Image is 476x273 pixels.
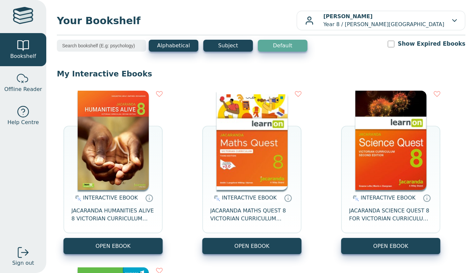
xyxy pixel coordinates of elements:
[57,40,146,52] input: Search bookshelf (E.g: psychology)
[222,195,277,201] span: INTERACTIVE EBOOK
[7,118,39,126] span: Help Centre
[217,91,288,190] img: c004558a-e884-43ec-b87a-da9408141e80.jpg
[10,52,36,60] span: Bookshelf
[83,195,138,201] span: INTERACTIVE EBOOK
[355,91,426,190] img: fffb2005-5288-ea11-a992-0272d098c78b.png
[203,40,253,52] button: Subject
[212,194,220,202] img: interactive.svg
[145,194,153,202] a: Interactive eBooks are accessed online via the publisher’s portal. They contain interactive resou...
[284,194,292,202] a: Interactive eBooks are accessed online via the publisher’s portal. They contain interactive resou...
[4,85,42,93] span: Offline Reader
[258,40,307,52] button: Default
[57,69,465,79] p: My Interactive Ebooks
[423,194,431,202] a: Interactive eBooks are accessed online via the publisher’s portal. They contain interactive resou...
[78,91,149,190] img: bee2d5d4-7b91-e911-a97e-0272d098c78b.jpg
[73,194,81,202] img: interactive.svg
[341,238,440,254] button: OPEN EBOOK
[351,194,359,202] img: interactive.svg
[323,13,373,20] b: [PERSON_NAME]
[57,13,297,28] span: Your Bookshelf
[349,207,432,223] span: JACARANDA SCIENCE QUEST 8 FOR VICTORIAN CURRICULUM LEARNON 2E EBOOK
[297,11,465,30] button: [PERSON_NAME]Year 8 / [PERSON_NAME][GEOGRAPHIC_DATA]
[12,259,34,267] span: Sign out
[149,40,198,52] button: Alphabetical
[398,40,465,48] label: Show Expired Ebooks
[202,238,301,254] button: OPEN EBOOK
[71,207,155,223] span: JACARANDA HUMANITIES ALIVE 8 VICTORIAN CURRICULUM LEARNON EBOOK 2E
[361,195,416,201] span: INTERACTIVE EBOOK
[63,238,163,254] button: OPEN EBOOK
[210,207,294,223] span: JACARANDA MATHS QUEST 8 VICTORIAN CURRICULUM LEARNON EBOOK 3E
[323,13,444,28] p: Year 8 / [PERSON_NAME][GEOGRAPHIC_DATA]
